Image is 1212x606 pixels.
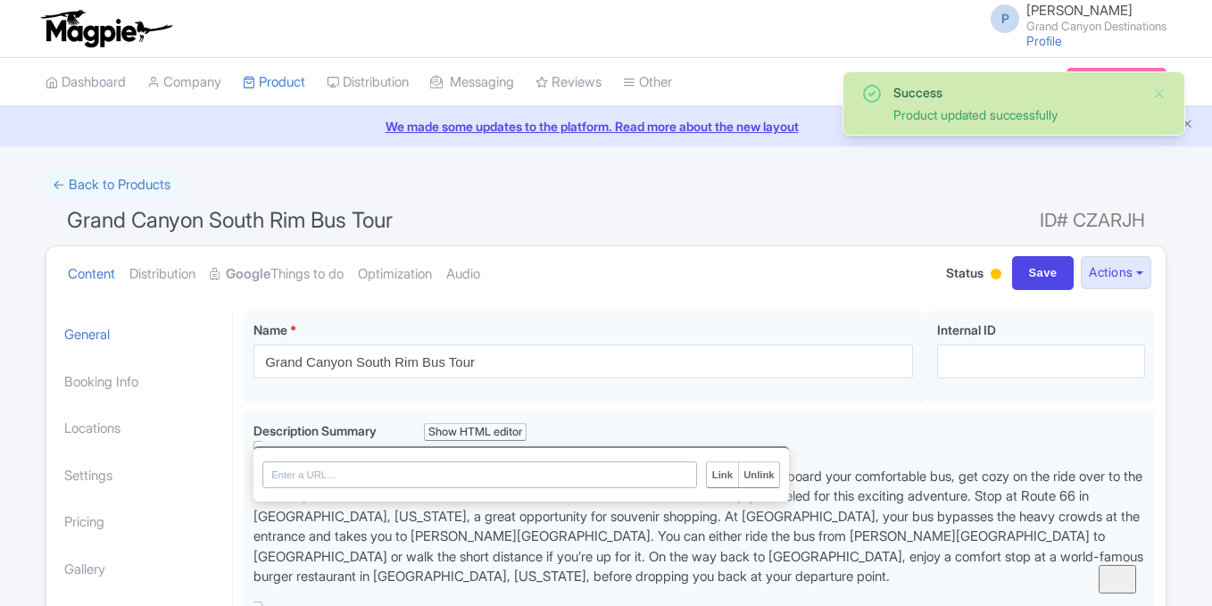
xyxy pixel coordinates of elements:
a: Other [623,58,672,107]
a: Optimization [358,246,432,303]
a: Distribution [129,246,195,303]
a: GoogleThings to do [210,246,344,303]
button: Actions [1081,256,1151,289]
a: Subscription [1067,68,1166,95]
a: Settings [46,452,232,501]
strong: Google [226,264,270,285]
button: Close [1152,83,1166,104]
input: URL [262,461,697,488]
a: Booking Info [46,358,232,407]
a: Distribution [327,58,409,107]
a: Audio [446,246,480,303]
a: Content [68,246,115,303]
span: Internal ID [937,322,996,337]
button: Close announcement [1181,115,1194,136]
a: Pricing [46,498,232,547]
a: Gallery [46,545,232,594]
a: P [PERSON_NAME] Grand Canyon Destinations [980,4,1166,32]
span: [PERSON_NAME] [1026,2,1133,19]
input: Link [707,462,737,487]
a: Dashboard [46,58,126,107]
a: Reviews [535,58,602,107]
div: Show HTML editor [424,423,527,442]
img: logo-ab69f6fb50320c5b225c76a69d11143b.png [37,9,175,48]
a: General [46,311,232,360]
div: Success [893,83,1138,102]
a: Locations [46,404,232,453]
span: ID# CZARJH [1040,203,1145,238]
a: We made some updates to the platform. Read more about the new layout [11,117,1201,136]
div: Product updated successfully [893,105,1138,124]
a: ← Back to Products [46,168,178,203]
a: Company [147,58,221,107]
input: Save [1012,256,1075,290]
div: Building [987,261,1005,289]
span: Status [946,263,984,282]
span: Name [253,322,287,337]
a: Product [243,58,305,107]
span: P [991,4,1019,33]
span: Grand Canyon South Rim Bus Tour [67,207,393,233]
a: Profile [1026,33,1062,48]
span: Description Summary [253,423,379,438]
a: Messaging [430,58,514,107]
input: Unlink [738,462,780,487]
small: Grand Canyon Destinations [1026,21,1166,32]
